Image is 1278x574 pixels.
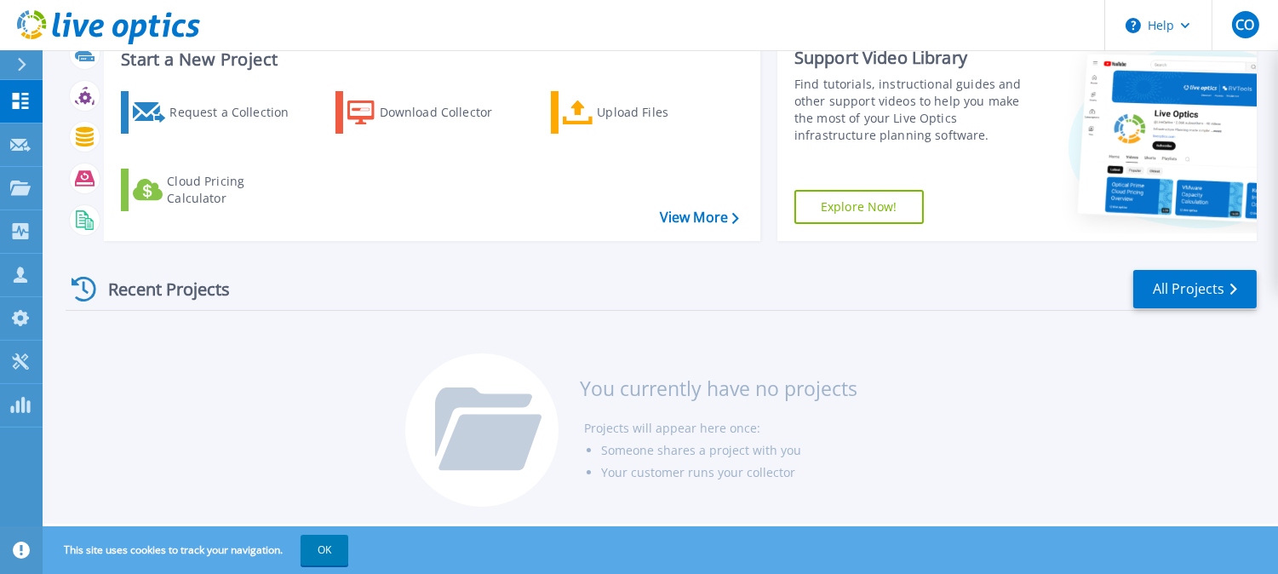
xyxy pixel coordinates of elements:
div: Support Video Library [794,47,1034,69]
div: Download Collector [380,95,516,129]
li: Your customer runs your collector [601,462,857,484]
a: Download Collector [335,91,525,134]
h3: Start a New Project [121,50,738,69]
li: Someone shares a project with you [601,439,857,462]
span: CO [1235,18,1254,32]
div: Upload Files [597,95,733,129]
div: Cloud Pricing Calculator [167,173,303,207]
a: Explore Now! [794,190,924,224]
a: Cloud Pricing Calculator [121,169,311,211]
a: All Projects [1133,270,1257,308]
h3: You currently have no projects [580,379,857,398]
a: Upload Files [551,91,741,134]
a: Request a Collection [121,91,311,134]
span: This site uses cookies to track your navigation. [47,535,348,565]
a: View More [660,210,739,226]
div: Recent Projects [66,268,253,310]
div: Find tutorials, instructional guides and other support videos to help you make the most of your L... [794,76,1034,144]
li: Projects will appear here once: [584,417,857,439]
button: OK [301,535,348,565]
div: Request a Collection [169,95,306,129]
